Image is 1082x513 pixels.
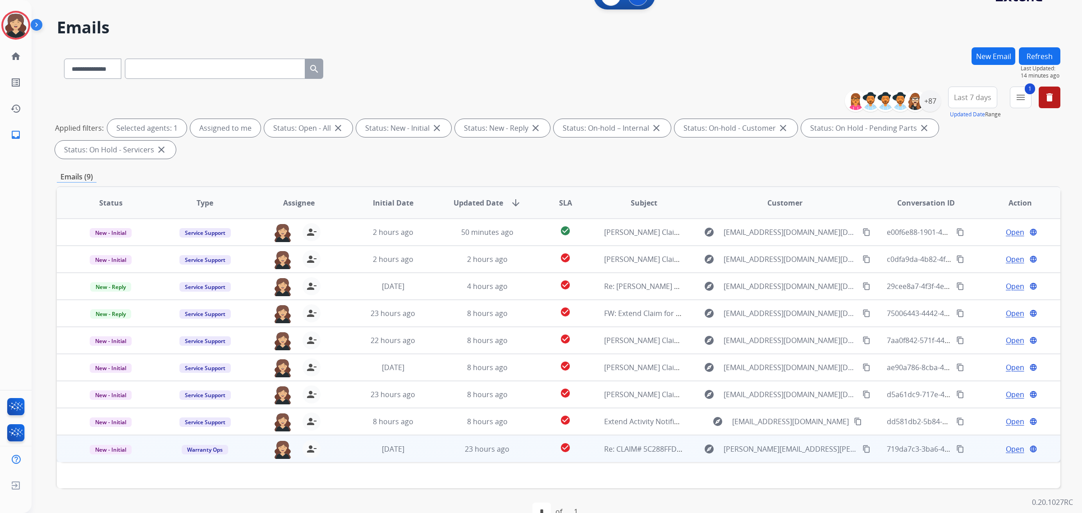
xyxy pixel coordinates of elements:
[604,281,908,291] span: Re: [PERSON_NAME] Claim - Claim Closed Claim ID: 40febe93-b7bf-4dbc-b70f-abfee0a2b4ff
[1032,497,1073,508] p: 0.20.1027RC
[704,389,715,400] mat-icon: explore
[274,250,292,269] img: agent-avatar
[1029,336,1037,344] mat-icon: language
[560,334,571,344] mat-icon: check_circle
[455,119,550,137] div: Status: New - Reply
[732,416,849,427] span: [EMAIL_ADDRESS][DOMAIN_NAME]
[887,389,1024,399] span: d5a61dc9-717e-4375-867f-a66b5087ca6e
[724,389,857,400] span: [EMAIL_ADDRESS][DOMAIN_NAME][DATE]
[306,389,317,400] mat-icon: person_remove
[954,96,991,99] span: Last 7 days
[704,227,715,238] mat-icon: explore
[1006,389,1024,400] span: Open
[373,227,413,237] span: 2 hours ago
[604,227,729,237] span: [PERSON_NAME] Claim 1-8245571394
[1029,390,1037,398] mat-icon: language
[1029,445,1037,453] mat-icon: language
[55,123,104,133] p: Applied filters:
[1029,255,1037,263] mat-icon: language
[1006,254,1024,265] span: Open
[862,336,871,344] mat-icon: content_copy
[57,171,96,183] p: Emails (9)
[1044,92,1055,103] mat-icon: delete
[956,417,964,426] mat-icon: content_copy
[1015,92,1026,103] mat-icon: menu
[604,444,855,454] span: Re: CLAIM# 5C288FFD-D70B-4D4E-9D00-F70B7934CA56, ORDER# 19008742
[274,440,292,459] img: agent-avatar
[704,308,715,319] mat-icon: explore
[887,362,1022,372] span: ae90a786-8cba-4ed3-9d44-837f76c67fc9
[306,281,317,292] mat-icon: person_remove
[1010,87,1032,108] button: 1
[956,255,964,263] mat-icon: content_copy
[897,197,955,208] span: Conversation ID
[467,335,508,345] span: 8 hours ago
[887,417,1025,426] span: dd581db2-5b84-41f6-a4ce-c69b58e069c6
[467,362,508,372] span: 8 hours ago
[631,197,657,208] span: Subject
[604,417,695,426] span: Extend Activity Notification
[306,362,317,373] mat-icon: person_remove
[862,445,871,453] mat-icon: content_copy
[956,309,964,317] mat-icon: content_copy
[919,123,930,133] mat-icon: close
[197,197,213,208] span: Type
[356,119,451,137] div: Status: New - Initial
[179,228,231,238] span: Service Support
[956,363,964,371] mat-icon: content_copy
[1006,227,1024,238] span: Open
[179,417,231,427] span: Service Support
[57,18,1060,37] h2: Emails
[467,308,508,318] span: 8 hours ago
[724,254,857,265] span: [EMAIL_ADDRESS][DOMAIN_NAME][DATE]
[1021,65,1060,72] span: Last Updated:
[604,308,732,318] span: FW: Extend Claim for [PERSON_NAME]
[431,123,442,133] mat-icon: close
[274,277,292,296] img: agent-avatar
[264,119,353,137] div: Status: Open - All
[767,197,802,208] span: Customer
[887,254,1024,264] span: c0dfa9da-4b82-4fe0-904a-7cb03d8e70d0
[306,227,317,238] mat-icon: person_remove
[90,363,132,373] span: New - Initial
[560,279,571,290] mat-icon: check_circle
[274,304,292,323] img: agent-avatar
[467,389,508,399] span: 8 hours ago
[560,415,571,426] mat-icon: check_circle
[373,197,413,208] span: Initial Date
[107,119,187,137] div: Selected agents: 1
[651,123,662,133] mat-icon: close
[724,227,857,238] span: [EMAIL_ADDRESS][DOMAIN_NAME][DATE]
[55,141,176,159] div: Status: On Hold - Servicers
[956,336,964,344] mat-icon: content_copy
[724,444,857,454] span: [PERSON_NAME][EMAIL_ADDRESS][PERSON_NAME][DOMAIN_NAME]
[306,416,317,427] mat-icon: person_remove
[919,90,941,112] div: +87
[10,129,21,140] mat-icon: inbox
[950,110,1001,118] span: Range
[966,187,1060,219] th: Action
[182,445,228,454] span: Warranty Ops
[373,254,413,264] span: 2 hours ago
[10,103,21,114] mat-icon: history
[560,225,571,236] mat-icon: check_circle
[179,390,231,400] span: Service Support
[309,64,320,74] mat-icon: search
[274,412,292,431] img: agent-avatar
[373,417,413,426] span: 8 hours ago
[179,363,231,373] span: Service Support
[179,282,231,292] span: Service Support
[1006,416,1024,427] span: Open
[559,197,572,208] span: SLA
[90,417,132,427] span: New - Initial
[306,444,317,454] mat-icon: person_remove
[1021,72,1060,79] span: 14 minutes ago
[712,416,723,427] mat-icon: explore
[1029,363,1037,371] mat-icon: language
[887,227,1024,237] span: e00f6e88-1901-47ae-a413-ab0868148e96
[950,111,985,118] button: Updated Date
[1006,362,1024,373] span: Open
[382,444,404,454] span: [DATE]
[306,335,317,346] mat-icon: person_remove
[10,77,21,88] mat-icon: list_alt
